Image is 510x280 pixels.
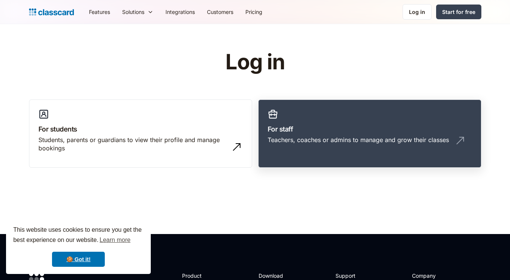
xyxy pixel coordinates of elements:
span: This website uses cookies to ensure you get the best experience on our website. [13,225,144,246]
div: Teachers, coaches or admins to manage and grow their classes [268,136,449,144]
h2: Product [182,272,222,280]
h3: For staff [268,124,472,134]
a: home [29,7,74,17]
a: Customers [201,3,239,20]
div: Start for free [442,8,475,16]
div: Log in [409,8,425,16]
a: For studentsStudents, parents or guardians to view their profile and manage bookings [29,99,252,168]
h2: Support [335,272,366,280]
h2: Company [412,272,462,280]
a: learn more about cookies [98,234,132,246]
h2: Download [259,272,289,280]
a: Pricing [239,3,268,20]
a: For staffTeachers, coaches or admins to manage and grow their classes [258,99,481,168]
a: Log in [403,4,432,20]
a: Features [83,3,116,20]
a: Start for free [436,5,481,19]
div: cookieconsent [6,218,151,274]
a: Integrations [159,3,201,20]
div: Solutions [116,3,159,20]
div: Solutions [122,8,144,16]
a: dismiss cookie message [52,252,105,267]
h3: For students [38,124,243,134]
h1: Log in [135,50,375,74]
div: Students, parents or guardians to view their profile and manage bookings [38,136,228,153]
